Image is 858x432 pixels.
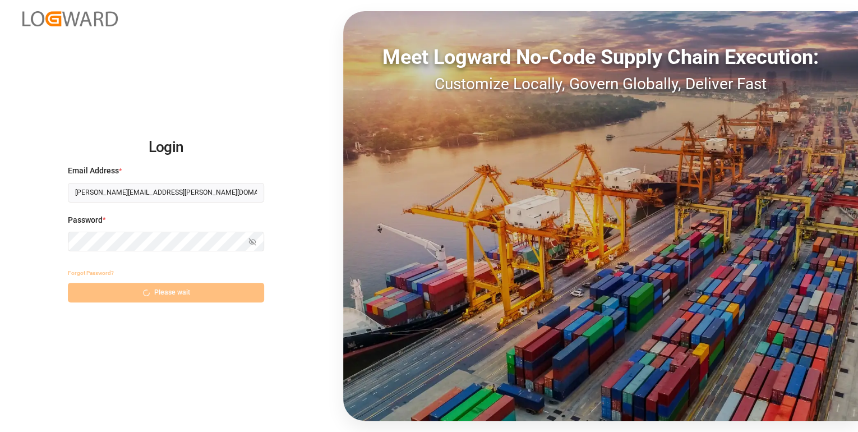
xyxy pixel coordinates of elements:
[68,165,119,177] span: Email Address
[343,42,858,72] div: Meet Logward No-Code Supply Chain Execution:
[343,72,858,96] div: Customize Locally, Govern Globally, Deliver Fast
[68,183,264,203] input: Enter your email
[68,130,264,166] h2: Login
[68,214,103,226] span: Password
[22,11,118,26] img: Logward_new_orange.png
